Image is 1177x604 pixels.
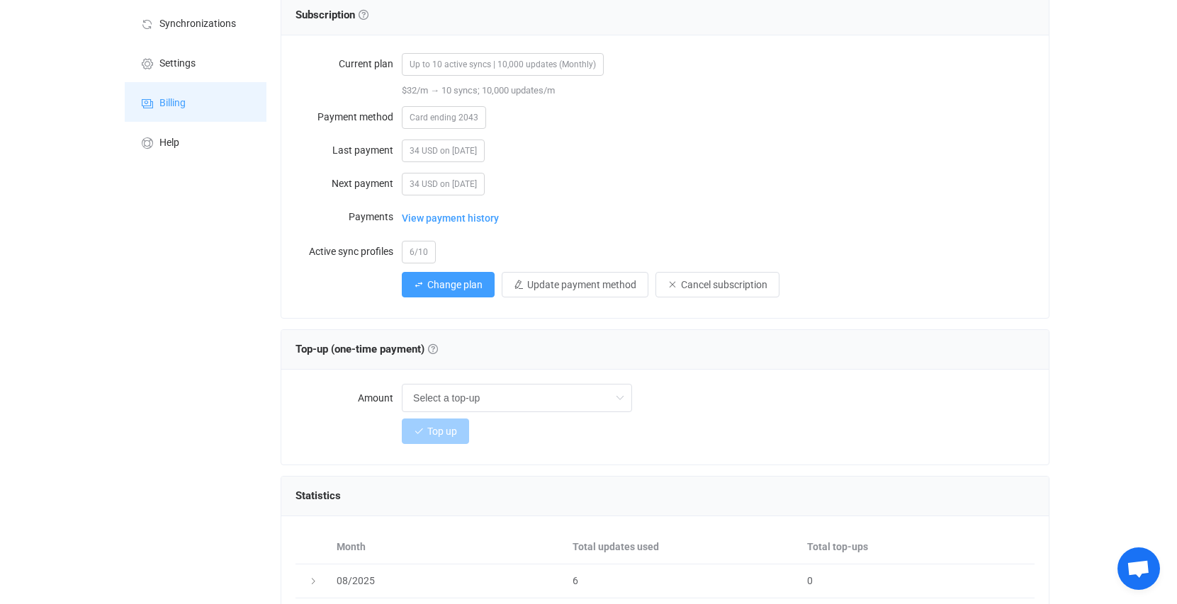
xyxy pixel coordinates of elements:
[159,98,186,109] span: Billing
[402,384,632,412] input: Select a top-up
[125,82,266,122] a: Billing
[800,573,1035,589] div: 0
[295,50,402,78] label: Current plan
[330,573,565,589] div: 08/2025
[402,53,604,76] span: Up to 10 active syncs | 10,000 updates (Monthly)
[295,343,438,355] span: Top-up (one-time payment)
[1117,547,1160,590] div: Open chat
[295,237,402,266] label: Active sync profiles
[427,279,483,290] span: Change plan
[681,279,767,290] span: Cancel subscription
[295,136,402,164] label: Last payment
[159,58,196,69] span: Settings
[427,426,457,437] span: Top up
[565,539,800,555] div: Total updates used
[402,418,469,444] button: Top up
[295,384,402,412] label: Amount
[159,137,179,149] span: Help
[330,539,565,555] div: Month
[402,204,499,232] span: View payment history
[402,272,495,297] button: Change plan
[527,279,636,290] span: Update payment method
[402,173,485,195] span: 34 USD on [DATE]
[402,106,486,129] span: Card ending 2043
[402,85,555,96] span: $32/m → 10 syncs; 10,000 updates/m
[295,8,368,21] span: Subscription
[159,18,236,30] span: Synchronizations
[125,122,266,161] a: Help
[295,489,341,502] span: Statistics
[295,203,402,231] label: Payments
[655,272,779,297] button: Cancel subscription
[125,42,266,82] a: Settings
[295,103,402,131] label: Payment method
[402,241,436,263] span: 6/10
[125,3,266,42] a: Synchronizations
[502,272,648,297] button: Update payment method
[295,169,402,198] label: Next payment
[565,573,800,589] div: 6
[800,539,1035,555] div: Total top-ups
[402,139,485,162] span: 34 USD on [DATE]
